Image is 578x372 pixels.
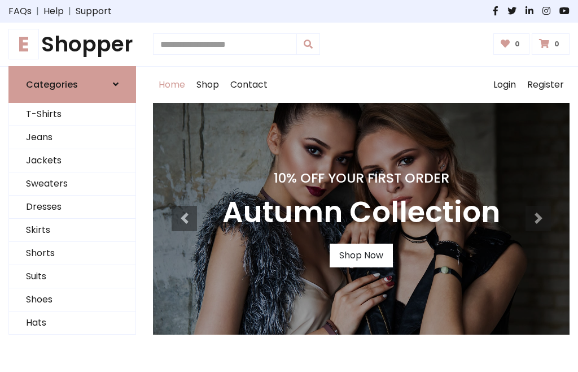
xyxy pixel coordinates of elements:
a: Contact [225,67,273,103]
a: Shorts [9,242,135,265]
a: Help [43,5,64,18]
a: Shop [191,67,225,103]
h1: Shopper [8,32,136,57]
a: Sweaters [9,172,135,196]
a: Jeans [9,126,135,149]
a: 0 [493,33,530,55]
span: E [8,29,39,59]
a: Hats [9,312,135,335]
a: Home [153,67,191,103]
a: Jackets [9,149,135,172]
a: Shop Now [330,244,393,267]
a: T-Shirts [9,103,135,126]
span: 0 [551,39,562,49]
a: Register [522,67,570,103]
a: EShopper [8,32,136,57]
span: 0 [512,39,523,49]
h3: Autumn Collection [222,195,500,230]
a: FAQs [8,5,32,18]
a: Categories [8,66,136,103]
span: | [64,5,76,18]
a: Shoes [9,288,135,312]
a: Support [76,5,112,18]
a: Dresses [9,196,135,219]
a: Login [488,67,522,103]
a: Suits [9,265,135,288]
a: 0 [532,33,570,55]
h6: Categories [26,79,78,90]
a: Skirts [9,219,135,242]
span: | [32,5,43,18]
h4: 10% Off Your First Order [222,170,500,186]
